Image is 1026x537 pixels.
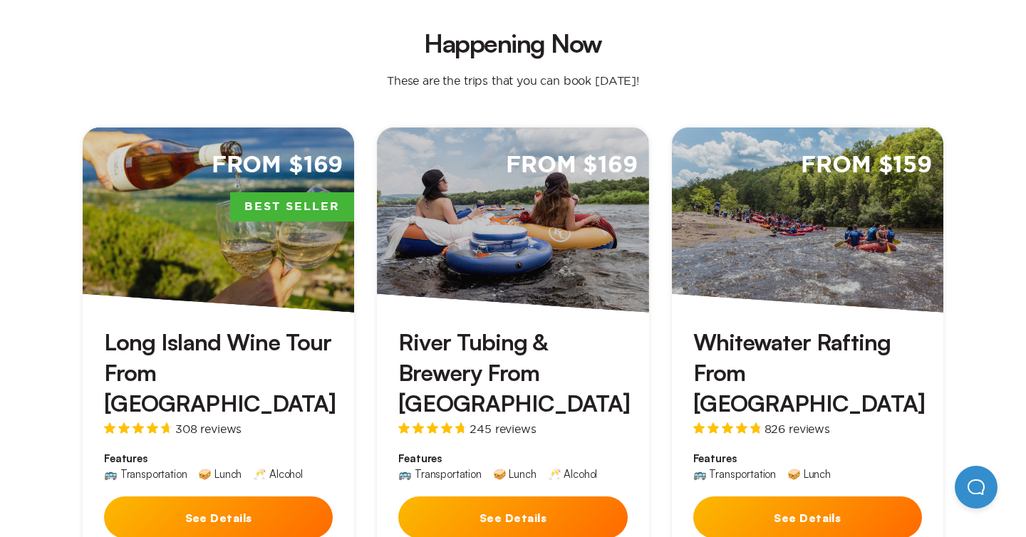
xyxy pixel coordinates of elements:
[506,150,638,181] span: From $169
[493,469,537,479] div: 🥪 Lunch
[693,327,922,419] h3: Whitewater Rafting From [GEOGRAPHIC_DATA]
[548,469,598,479] div: 🥂 Alcohol
[212,150,343,181] span: From $169
[955,466,997,509] iframe: Help Scout Beacon - Open
[398,469,481,479] div: 🚌 Transportation
[470,423,536,434] span: 245 reviews
[693,469,776,479] div: 🚌 Transportation
[373,73,653,88] p: These are the trips that you can book [DATE]!
[104,327,333,419] h3: Long Island Wine Tour From [GEOGRAPHIC_DATA]
[198,469,242,479] div: 🥪 Lunch
[693,452,922,466] span: Features
[104,469,187,479] div: 🚌 Transportation
[175,423,242,434] span: 308 reviews
[398,327,627,419] h3: River Tubing & Brewery From [GEOGRAPHIC_DATA]
[801,150,932,181] span: From $159
[787,469,831,479] div: 🥪 Lunch
[398,452,627,466] span: Features
[104,452,333,466] span: Features
[765,423,830,434] span: 826 reviews
[230,192,354,222] span: Best Seller
[253,469,303,479] div: 🥂 Alcohol
[94,31,932,56] h2: Happening Now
